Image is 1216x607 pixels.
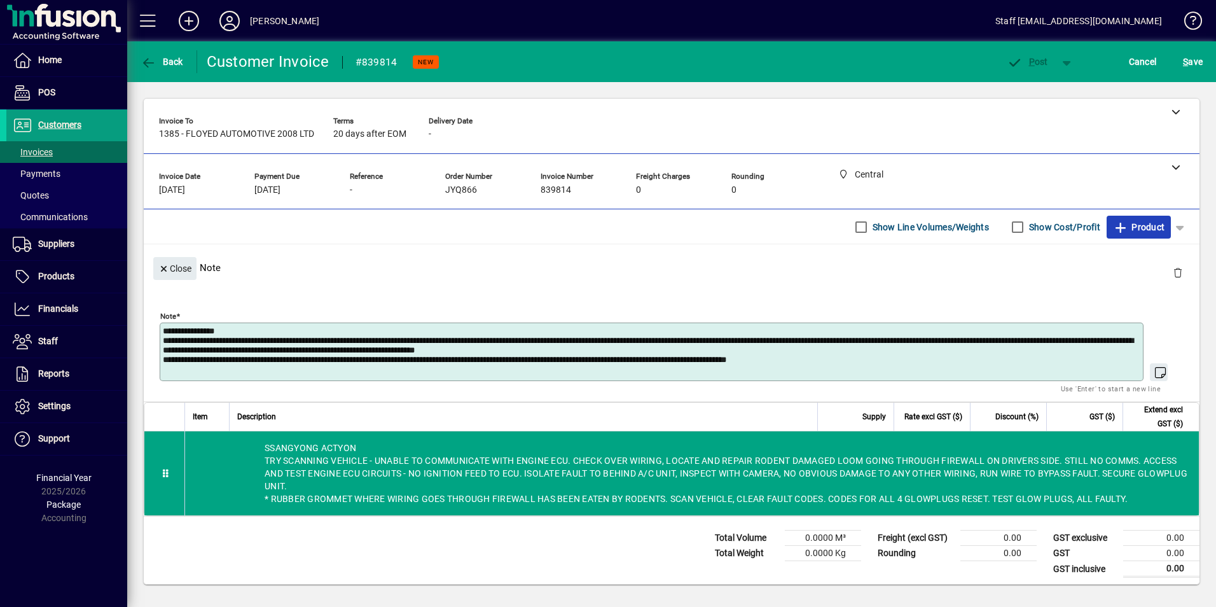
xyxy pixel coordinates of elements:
[1107,216,1171,239] button: Product
[418,58,434,66] span: NEW
[6,163,127,185] a: Payments
[13,212,88,222] span: Communications
[1047,531,1123,546] td: GST exclusive
[13,147,53,157] span: Invoices
[1129,52,1157,72] span: Cancel
[1163,257,1193,288] button: Delete
[6,141,127,163] a: Invoices
[38,271,74,281] span: Products
[1000,50,1054,73] button: Post
[207,52,329,72] div: Customer Invoice
[1026,221,1100,234] label: Show Cost/Profit
[429,129,431,139] span: -
[38,401,71,411] span: Settings
[153,257,197,280] button: Close
[871,546,960,561] td: Rounding
[38,239,74,249] span: Suppliers
[13,169,60,179] span: Payments
[6,326,127,358] a: Staff
[254,185,280,195] span: [DATE]
[38,87,55,97] span: POS
[1047,546,1123,561] td: GST
[1123,561,1199,577] td: 0.00
[13,190,49,200] span: Quotes
[36,473,92,483] span: Financial Year
[38,368,69,379] span: Reports
[6,77,127,109] a: POS
[6,293,127,325] a: Financials
[1123,546,1199,561] td: 0.00
[6,45,127,76] a: Home
[541,185,571,195] span: 839814
[185,431,1199,515] div: SSANGYONG ACTYON TRY SCANNING VEHICLE - UNABLE TO COMMUNICATE WITH ENGINE ECU. CHECK OVER WIRING,...
[862,410,886,424] span: Supply
[6,261,127,293] a: Products
[237,410,276,424] span: Description
[995,410,1039,424] span: Discount (%)
[46,499,81,510] span: Package
[250,11,319,31] div: [PERSON_NAME]
[38,433,70,443] span: Support
[1047,561,1123,577] td: GST inclusive
[38,336,58,346] span: Staff
[137,50,186,73] button: Back
[1123,531,1199,546] td: 0.00
[960,546,1037,561] td: 0.00
[785,531,861,546] td: 0.0000 M³
[871,531,960,546] td: Freight (excl GST)
[1029,57,1035,67] span: P
[141,57,183,67] span: Back
[356,52,397,73] div: #839814
[6,228,127,260] a: Suppliers
[870,221,989,234] label: Show Line Volumes/Weights
[38,303,78,314] span: Financials
[1180,50,1206,73] button: Save
[38,120,81,130] span: Customers
[445,185,477,195] span: JYQ866
[127,50,197,73] app-page-header-button: Back
[1089,410,1115,424] span: GST ($)
[333,129,406,139] span: 20 days after EOM
[6,358,127,390] a: Reports
[1175,3,1200,44] a: Knowledge Base
[1163,267,1193,278] app-page-header-button: Delete
[785,546,861,561] td: 0.0000 Kg
[6,206,127,228] a: Communications
[6,391,127,422] a: Settings
[1126,50,1160,73] button: Cancel
[904,410,962,424] span: Rate excl GST ($)
[1131,403,1183,431] span: Extend excl GST ($)
[160,312,176,321] mat-label: Note
[159,129,314,139] span: 1385 - FLOYED AUTOMOTIVE 2008 LTD
[38,55,62,65] span: Home
[1183,57,1188,67] span: S
[209,10,250,32] button: Profile
[169,10,209,32] button: Add
[6,423,127,455] a: Support
[995,11,1162,31] div: Staff [EMAIL_ADDRESS][DOMAIN_NAME]
[150,262,200,274] app-page-header-button: Close
[731,185,736,195] span: 0
[159,185,185,195] span: [DATE]
[1061,381,1161,396] mat-hint: Use 'Enter' to start a new line
[1007,57,1048,67] span: ost
[1183,52,1203,72] span: ave
[1113,217,1164,237] span: Product
[960,531,1037,546] td: 0.00
[6,185,127,206] a: Quotes
[708,531,785,546] td: Total Volume
[636,185,641,195] span: 0
[350,185,352,195] span: -
[193,410,208,424] span: Item
[144,244,1199,291] div: Note
[708,546,785,561] td: Total Weight
[158,258,191,279] span: Close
